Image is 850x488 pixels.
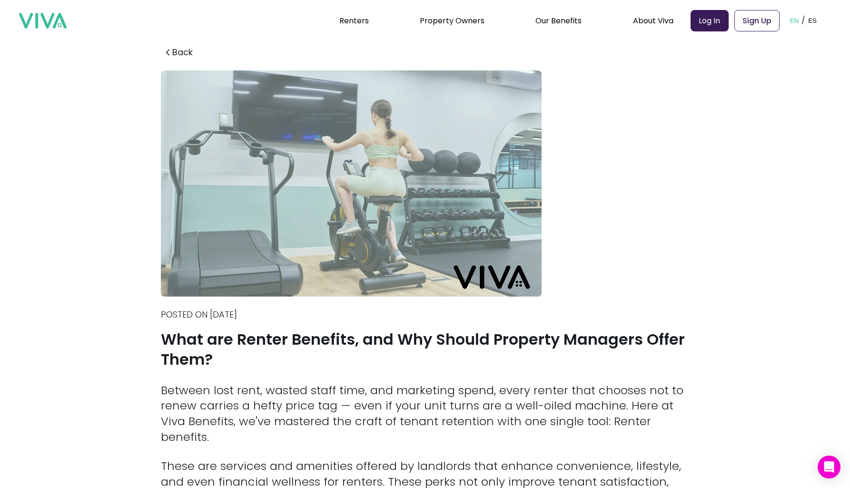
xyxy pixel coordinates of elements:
p: Between lost rent, wasted staff time, and marketing spend, every renter that chooses not to renew... [161,383,689,445]
img: arrow [164,48,172,57]
p: Posted on [DATE] [161,309,689,321]
a: Property Owners [420,15,484,26]
button: Back [161,46,196,59]
a: Renters [339,15,369,26]
button: ES [805,6,820,35]
button: EN [787,6,802,35]
img: What are Renter Benefits, and Why Should Property Managers Offer Them? [161,70,542,297]
a: Sign Up [734,10,780,31]
a: Log In [691,10,729,31]
div: Our Benefits [535,9,582,32]
img: viva [19,13,67,29]
div: Open Intercom Messenger [818,456,840,478]
h1: What are Renter Benefits, and Why Should Property Managers Offer Them? [161,329,689,369]
div: About Viva [633,9,673,32]
p: / [801,13,805,28]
